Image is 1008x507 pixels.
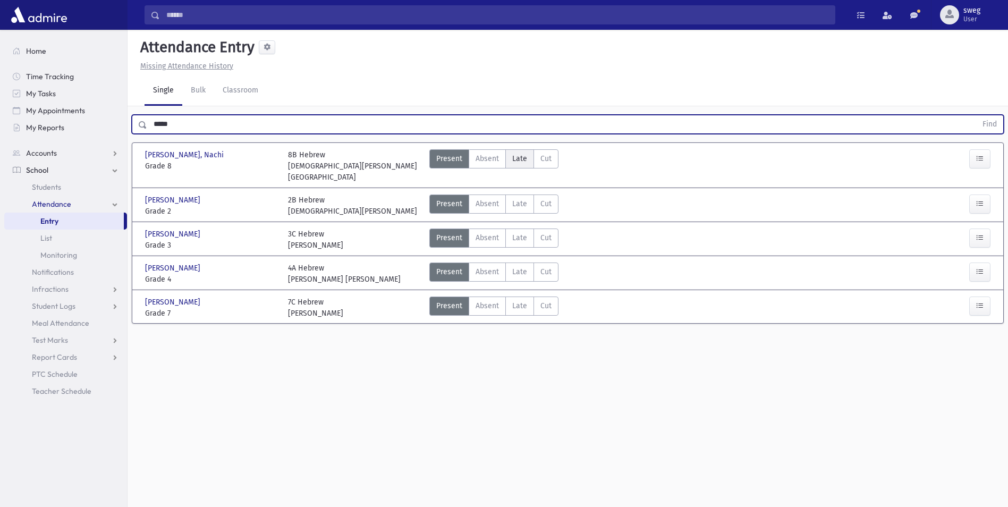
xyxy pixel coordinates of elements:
[40,233,52,243] span: List
[26,165,48,175] span: School
[26,123,64,132] span: My Reports
[26,148,57,158] span: Accounts
[4,179,127,196] a: Students
[476,266,499,277] span: Absent
[4,332,127,349] a: Test Marks
[540,198,552,209] span: Cut
[429,297,558,319] div: AttTypes
[214,76,267,106] a: Classroom
[4,281,127,298] a: Infractions
[140,62,233,71] u: Missing Attendance History
[145,195,202,206] span: [PERSON_NAME]
[32,301,75,311] span: Student Logs
[288,229,343,251] div: 3C Hebrew [PERSON_NAME]
[32,318,89,328] span: Meal Attendance
[512,300,527,311] span: Late
[9,4,70,26] img: AdmirePro
[512,153,527,164] span: Late
[436,232,462,243] span: Present
[4,298,127,315] a: Student Logs
[4,68,127,85] a: Time Tracking
[4,85,127,102] a: My Tasks
[512,232,527,243] span: Late
[540,232,552,243] span: Cut
[540,300,552,311] span: Cut
[4,366,127,383] a: PTC Schedule
[4,119,127,136] a: My Reports
[436,266,462,277] span: Present
[145,297,202,308] span: [PERSON_NAME]
[32,369,78,379] span: PTC Schedule
[136,38,255,56] h5: Attendance Entry
[540,266,552,277] span: Cut
[512,266,527,277] span: Late
[540,153,552,164] span: Cut
[26,106,85,115] span: My Appointments
[4,264,127,281] a: Notifications
[476,198,499,209] span: Absent
[145,229,202,240] span: [PERSON_NAME]
[32,182,61,192] span: Students
[145,160,277,172] span: Grade 8
[963,15,980,23] span: User
[976,115,1003,133] button: Find
[40,250,77,260] span: Monitoring
[4,213,124,230] a: Entry
[145,206,277,217] span: Grade 2
[436,153,462,164] span: Present
[288,263,401,285] div: 4A Hebrew [PERSON_NAME] [PERSON_NAME]
[26,72,74,81] span: Time Tracking
[512,198,527,209] span: Late
[145,149,226,160] span: [PERSON_NAME], Nachi
[4,349,127,366] a: Report Cards
[476,300,499,311] span: Absent
[429,229,558,251] div: AttTypes
[4,247,127,264] a: Monitoring
[32,335,68,345] span: Test Marks
[160,5,835,24] input: Search
[429,195,558,217] div: AttTypes
[145,308,277,319] span: Grade 7
[429,263,558,285] div: AttTypes
[32,284,69,294] span: Infractions
[26,46,46,56] span: Home
[436,198,462,209] span: Present
[288,149,420,183] div: 8B Hebrew [DEMOGRAPHIC_DATA][PERSON_NAME][GEOGRAPHIC_DATA]
[32,352,77,362] span: Report Cards
[4,145,127,162] a: Accounts
[288,195,417,217] div: 2B Hebrew [DEMOGRAPHIC_DATA][PERSON_NAME]
[145,274,277,285] span: Grade 4
[429,149,558,183] div: AttTypes
[963,6,980,15] span: sweg
[436,300,462,311] span: Present
[145,263,202,274] span: [PERSON_NAME]
[4,383,127,400] a: Teacher Schedule
[4,43,127,60] a: Home
[4,196,127,213] a: Attendance
[4,315,127,332] a: Meal Attendance
[145,76,182,106] a: Single
[4,162,127,179] a: School
[476,232,499,243] span: Absent
[26,89,56,98] span: My Tasks
[288,297,343,319] div: 7C Hebrew [PERSON_NAME]
[4,102,127,119] a: My Appointments
[145,240,277,251] span: Grade 3
[32,199,71,209] span: Attendance
[32,267,74,277] span: Notifications
[476,153,499,164] span: Absent
[32,386,91,396] span: Teacher Schedule
[136,62,233,71] a: Missing Attendance History
[182,76,214,106] a: Bulk
[40,216,58,226] span: Entry
[4,230,127,247] a: List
